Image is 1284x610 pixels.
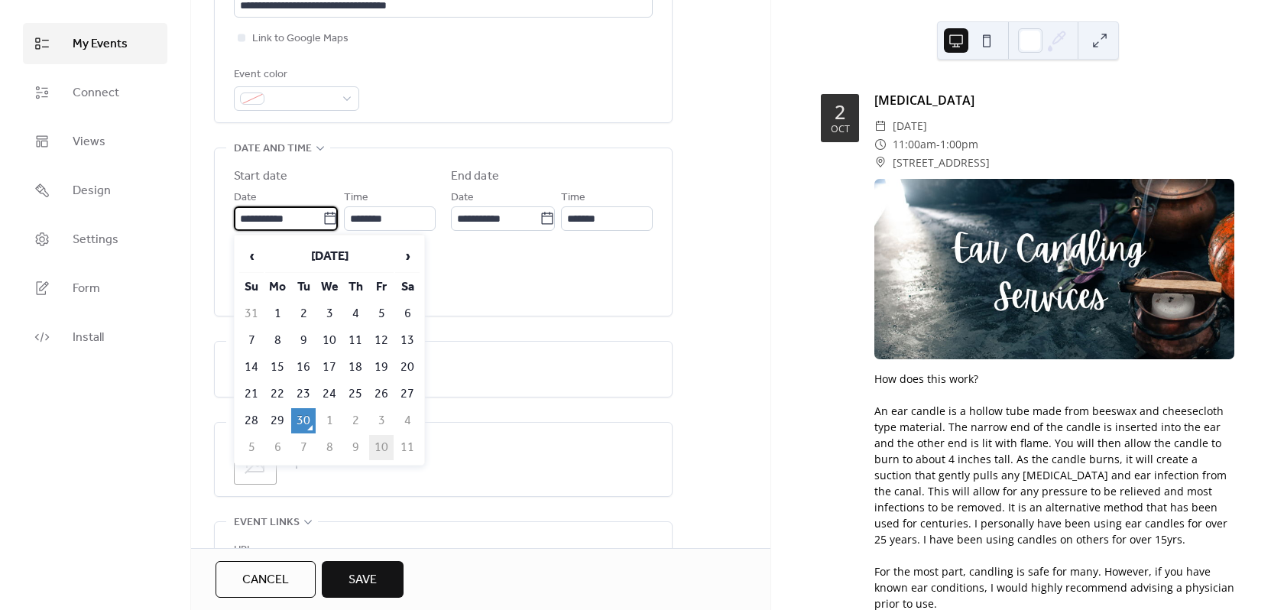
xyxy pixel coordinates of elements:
div: [MEDICAL_DATA] [874,91,1234,109]
td: 5 [239,435,264,460]
div: End date [451,167,499,186]
span: My Events [73,35,128,54]
td: 30 [291,408,316,433]
div: Start date [234,167,287,186]
span: Date [234,189,257,207]
span: [STREET_ADDRESS] [893,154,990,172]
span: Event links [234,514,300,532]
td: 24 [317,381,342,407]
span: Save [349,571,377,589]
span: Link to Google Maps [252,30,349,48]
span: Time [561,189,585,207]
td: 4 [343,301,368,326]
div: ​ [874,135,887,154]
span: Time [344,189,368,207]
th: Tu [291,274,316,300]
td: 3 [369,408,394,433]
td: 27 [395,381,420,407]
div: URL [234,541,650,560]
td: 15 [265,355,290,380]
td: 11 [343,328,368,353]
span: Views [73,133,105,151]
div: Event color [234,66,356,84]
a: Form [23,268,167,309]
td: 6 [265,435,290,460]
td: 14 [239,355,264,380]
div: Oct [831,125,850,135]
td: 17 [317,355,342,380]
td: 16 [291,355,316,380]
a: Connect [23,72,167,113]
span: › [396,241,419,271]
span: 11:00am [893,135,936,154]
td: 8 [265,328,290,353]
span: Cancel [242,571,289,589]
td: 12 [369,328,394,353]
span: Design [73,182,111,200]
td: 23 [291,381,316,407]
td: 29 [265,408,290,433]
th: Mo [265,274,290,300]
td: 9 [291,328,316,353]
td: 11 [395,435,420,460]
span: Date and time [234,140,312,158]
span: 1:00pm [940,135,978,154]
td: 2 [343,408,368,433]
div: 2 [835,102,845,122]
td: 3 [317,301,342,326]
span: ‹ [240,241,263,271]
th: We [317,274,342,300]
span: Date [451,189,474,207]
td: 28 [239,408,264,433]
span: Settings [73,231,118,249]
td: 19 [369,355,394,380]
td: 1 [317,408,342,433]
th: Th [343,274,368,300]
td: 4 [395,408,420,433]
td: 9 [343,435,368,460]
td: 22 [265,381,290,407]
td: 8 [317,435,342,460]
button: Cancel [216,561,316,598]
td: 5 [369,301,394,326]
td: 18 [343,355,368,380]
th: Su [239,274,264,300]
td: 7 [291,435,316,460]
td: 13 [395,328,420,353]
td: 2 [291,301,316,326]
a: Install [23,316,167,358]
th: Fr [369,274,394,300]
td: 6 [395,301,420,326]
td: 1 [265,301,290,326]
span: Form [73,280,100,298]
div: ​ [874,117,887,135]
td: 31 [239,301,264,326]
td: 25 [343,381,368,407]
td: 10 [369,435,394,460]
td: 26 [369,381,394,407]
a: Design [23,170,167,211]
span: Install [73,329,104,347]
a: Views [23,121,167,162]
span: Connect [73,84,119,102]
td: 21 [239,381,264,407]
td: 10 [317,328,342,353]
td: 7 [239,328,264,353]
a: My Events [23,23,167,64]
div: ​ [874,154,887,172]
th: Sa [395,274,420,300]
a: Settings [23,219,167,260]
th: [DATE] [265,240,394,273]
td: 20 [395,355,420,380]
span: [DATE] [893,117,927,135]
button: Save [322,561,404,598]
span: - [936,135,940,154]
